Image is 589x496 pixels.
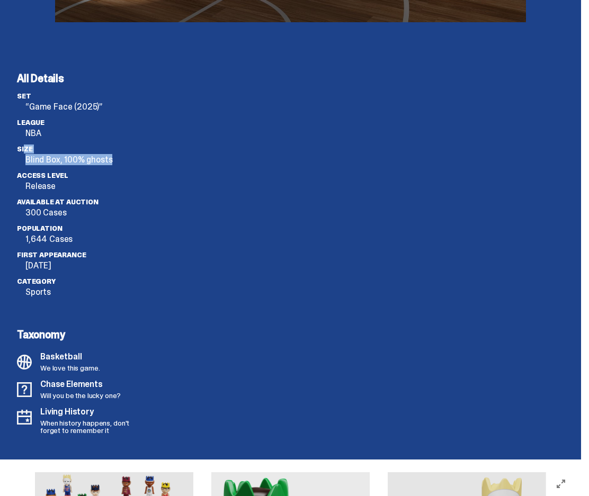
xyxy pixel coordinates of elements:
[40,364,100,372] p: We love this game.
[40,419,147,434] p: When history happens, don't forget to remember it
[17,329,147,340] p: Taxonomy
[25,261,154,270] p: [DATE]
[25,288,154,296] p: Sports
[25,156,154,164] p: Blind Box, 100% ghosts
[40,353,100,361] p: Basketball
[17,250,86,259] span: First Appearance
[25,182,154,191] p: Release
[17,145,32,154] span: Size
[25,129,154,138] p: NBA
[555,477,567,490] button: View full-screen
[25,209,154,217] p: 300 Cases
[25,235,154,244] p: 1,644 Cases
[25,103,154,111] p: “Game Face (2025)”
[40,380,120,389] p: Chase Elements
[17,118,44,127] span: League
[17,171,68,180] span: Access Level
[17,92,31,101] span: set
[17,197,99,206] span: Available at Auction
[40,392,120,399] p: Will you be the lucky one?
[17,277,56,286] span: Category
[40,408,147,416] p: Living History
[17,224,62,233] span: Population
[17,73,154,84] p: All Details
